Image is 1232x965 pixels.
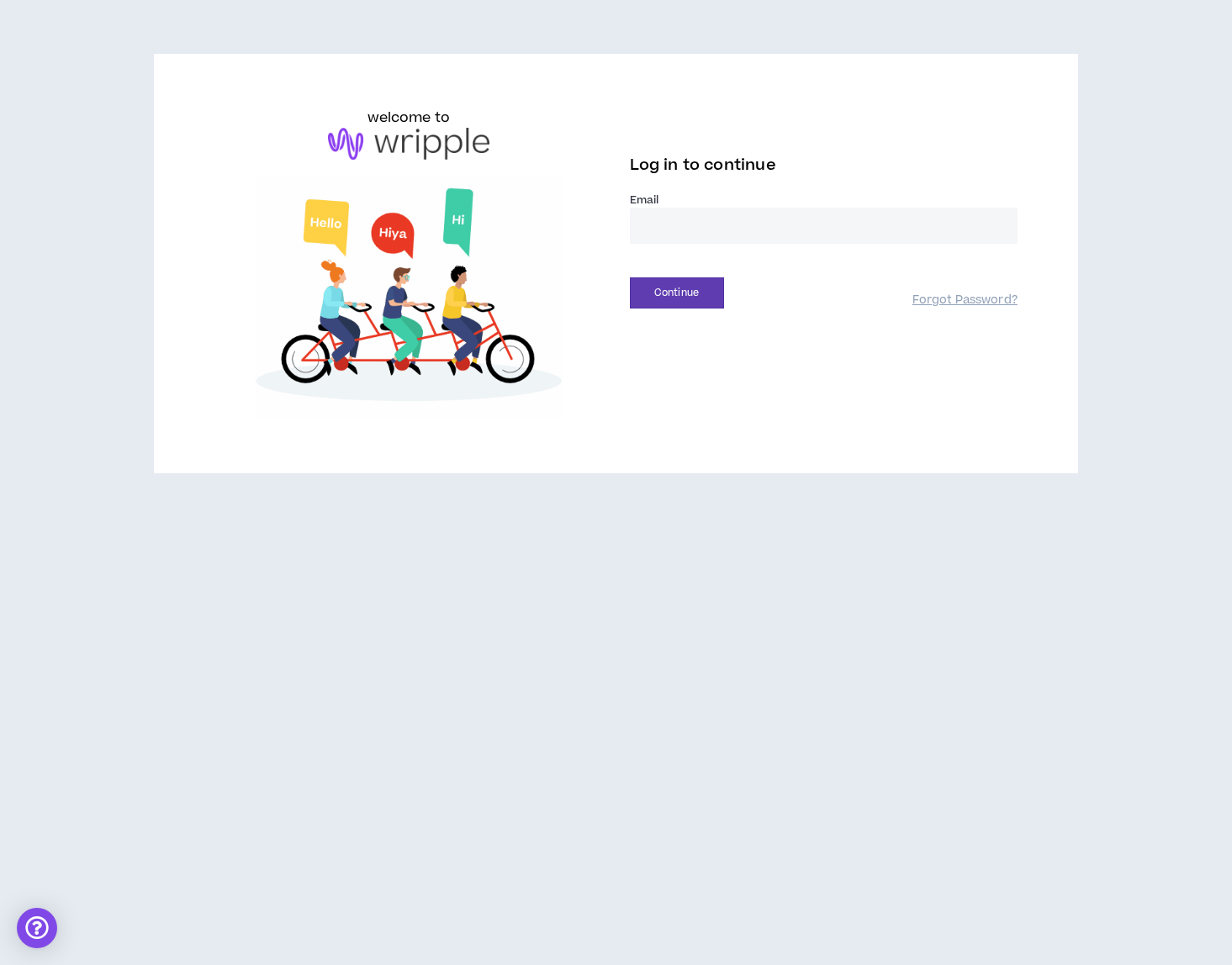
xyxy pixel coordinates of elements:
button: Continue [630,277,724,308]
a: Forgot Password? [912,293,1018,308]
img: Welcome to Wripple [214,177,602,419]
img: logo-brand.png [328,128,489,160]
label: Email [630,192,1018,208]
h6: welcome to [367,108,451,128]
div: Open Intercom Messenger [17,908,57,948]
span: Log in to continue [630,155,776,176]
